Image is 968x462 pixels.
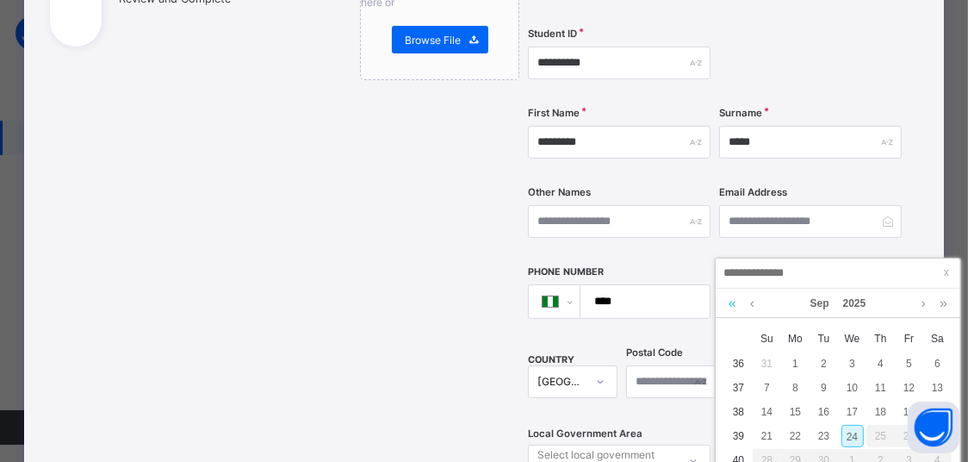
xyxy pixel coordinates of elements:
[895,425,923,447] div: 26
[719,107,762,119] label: Surname
[785,353,807,375] div: 1
[528,186,591,198] label: Other Names
[746,289,759,318] a: Previous month (PageUp)
[866,326,895,352] th: Thu
[724,352,753,376] td: 36
[528,266,604,278] label: Phone Number
[841,377,864,399] div: 10
[810,400,838,424] td: September 16, 2025
[838,424,866,448] td: September 24, 2025
[753,352,781,376] td: August 31, 2025
[781,326,810,352] th: Mon
[781,424,810,448] td: September 22, 2025
[756,353,779,375] div: 31
[838,376,866,400] td: September 10, 2025
[753,424,781,448] td: September 21, 2025
[719,186,787,198] label: Email Address
[756,401,779,423] div: 14
[935,289,952,318] a: Next year (Control + right)
[866,376,895,400] td: September 11, 2025
[405,34,461,47] span: Browse File
[626,346,683,359] label: Postal Code
[813,401,835,423] div: 16
[753,400,781,424] td: September 14, 2025
[810,352,838,376] td: September 2, 2025
[753,331,781,346] span: Su
[810,331,838,346] span: Tu
[810,326,838,352] th: Tue
[537,376,586,389] div: [GEOGRAPHIC_DATA]
[813,377,835,399] div: 9
[785,377,807,399] div: 8
[866,425,895,447] div: 25
[898,353,921,375] div: 5
[866,352,895,376] td: September 4, 2025
[866,400,895,424] td: September 18, 2025
[838,331,866,346] span: We
[895,326,923,352] th: Fri
[813,353,835,375] div: 2
[923,376,952,400] td: September 13, 2025
[810,376,838,400] td: September 9, 2025
[870,377,892,399] div: 11
[804,289,836,318] a: Sep
[724,289,741,318] a: Last year (Control + left)
[785,425,807,447] div: 22
[724,376,753,400] td: 37
[923,400,952,424] td: September 20, 2025
[836,289,873,318] a: 2025
[785,401,807,423] div: 15
[753,376,781,400] td: September 7, 2025
[923,352,952,376] td: September 6, 2025
[866,424,895,448] td: September 25, 2025
[838,326,866,352] th: Wed
[724,424,753,448] td: 39
[838,352,866,376] td: September 3, 2025
[781,331,810,346] span: Mo
[895,331,923,346] span: Fr
[756,377,779,399] div: 7
[841,425,864,447] div: 24
[895,400,923,424] td: September 19, 2025
[724,400,753,424] td: 38
[813,425,835,447] div: 23
[781,376,810,400] td: September 8, 2025
[895,376,923,400] td: September 12, 2025
[895,424,923,448] td: September 26, 2025
[923,326,952,352] th: Sat
[528,428,642,440] span: Local Government Area
[781,400,810,424] td: September 15, 2025
[927,377,949,399] div: 13
[841,353,864,375] div: 3
[810,424,838,448] td: September 23, 2025
[870,401,892,423] div: 18
[838,400,866,424] td: September 17, 2025
[870,353,892,375] div: 4
[898,377,921,399] div: 12
[528,354,574,365] span: COUNTRY
[917,289,930,318] a: Next month (PageDown)
[895,352,923,376] td: September 5, 2025
[841,401,864,423] div: 17
[908,402,959,453] button: Open asap
[756,425,779,447] div: 21
[753,326,781,352] th: Sun
[528,28,577,40] label: Student ID
[866,331,895,346] span: Th
[781,352,810,376] td: September 1, 2025
[927,353,949,375] div: 6
[898,401,921,423] div: 19
[528,107,580,119] label: First Name
[923,331,952,346] span: Sa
